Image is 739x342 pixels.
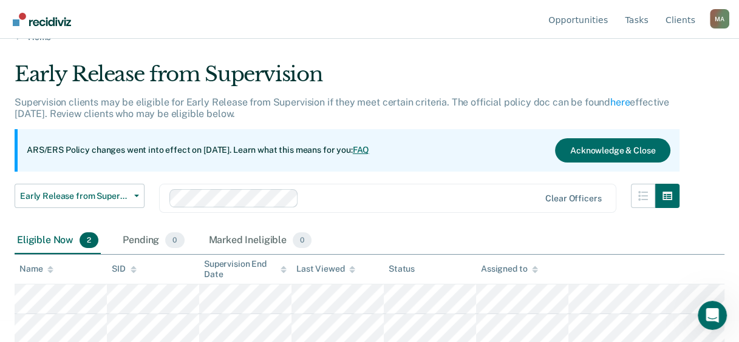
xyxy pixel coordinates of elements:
div: Pending0 [120,227,186,254]
div: SID [112,264,137,274]
span: 0 [165,232,184,248]
div: Assigned to [481,264,538,274]
button: Acknowledge & Close [555,138,670,163]
button: Early Release from Supervision [15,184,145,208]
span: 2 [80,232,98,248]
p: Supervision clients may be eligible for Early Release from Supervision if they meet certain crite... [15,96,669,119]
p: ARS/ERS Policy changes went into effect on [DATE]. Learn what this means for you: [27,144,369,156]
span: 0 [293,232,312,248]
div: M A [710,9,729,29]
div: Name [19,264,53,274]
div: Early Release from Supervision [15,62,679,96]
div: Eligible Now2 [15,227,101,254]
span: Early Release from Supervision [20,191,129,201]
div: Last Viewed [296,264,355,274]
img: Recidiviz [13,13,71,26]
a: FAQ [353,145,370,155]
div: Clear officers [545,193,601,204]
a: here [610,96,630,108]
iframe: Intercom live chat [698,301,727,330]
button: Profile dropdown button [710,9,729,29]
div: Status [389,264,415,274]
div: Marked Ineligible0 [206,227,315,254]
div: Supervision End Date [204,259,287,280]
